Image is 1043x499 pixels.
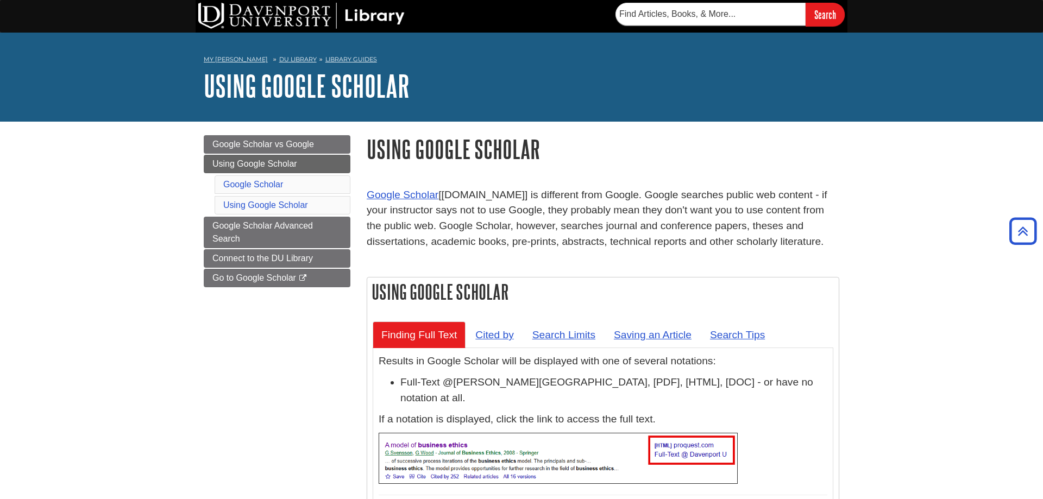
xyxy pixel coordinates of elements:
a: Connect to the DU Library [204,249,350,268]
span: Google Scholar vs Google [212,140,314,149]
a: DU Library [279,55,317,63]
div: Guide Page Menu [204,135,350,287]
i: This link opens in a new window [298,275,307,282]
a: Back to Top [1006,224,1040,238]
h2: Using Google Scholar [367,277,839,306]
a: My [PERSON_NAME] [204,55,268,64]
a: Using Google Scholar [223,200,308,210]
img: google scholar [379,433,738,484]
a: Saving an Article [605,321,700,348]
nav: breadcrumb [204,52,839,70]
a: Search Limits [524,321,604,348]
p: If a notation is displayed, click the link to access the full text. [379,412,827,427]
input: Find Articles, Books, & More... [615,3,806,26]
a: Using Google Scholar [204,155,350,173]
li: Full-Text @[PERSON_NAME][GEOGRAPHIC_DATA], [PDF], [HTML], [DOC] - or have no notation at all. [400,375,827,406]
a: Finding Full Text [373,321,466,348]
span: Google Scholar Advanced Search [212,221,313,243]
img: DU Library [198,3,405,29]
h1: Using Google Scholar [367,135,839,163]
span: Connect to the DU Library [212,254,313,263]
a: Google Scholar Advanced Search [204,217,350,248]
p: [[DOMAIN_NAME]] is different from Google. Google searches public web content - if your instructor... [367,187,839,250]
a: Search Tips [701,321,774,348]
a: Google Scholar vs Google [204,135,350,154]
span: Go to Google Scholar [212,273,296,282]
a: Library Guides [325,55,377,63]
form: Searches DU Library's articles, books, and more [615,3,845,26]
span: Using Google Scholar [212,159,297,168]
a: Google Scholar [367,189,438,200]
a: Cited by [467,321,522,348]
input: Search [806,3,845,26]
a: Go to Google Scholar [204,269,350,287]
p: Results in Google Scholar will be displayed with one of several notations: [379,353,827,369]
a: Google Scholar [223,180,283,189]
a: Using Google Scholar [204,69,410,103]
